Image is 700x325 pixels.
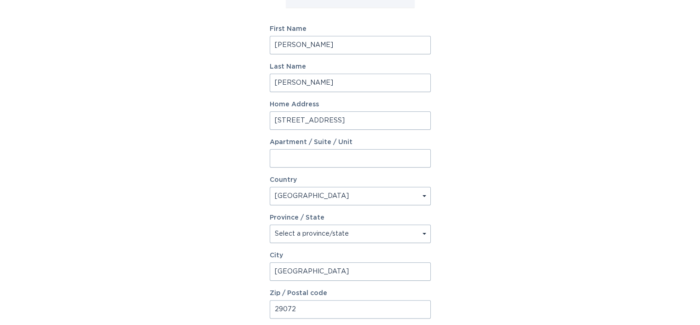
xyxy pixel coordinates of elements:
[270,177,297,183] label: Country
[270,215,324,221] label: Province / State
[270,26,431,32] label: First Name
[270,139,431,145] label: Apartment / Suite / Unit
[270,64,431,70] label: Last Name
[270,290,431,296] label: Zip / Postal code
[270,252,431,259] label: City
[270,101,431,108] label: Home Address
